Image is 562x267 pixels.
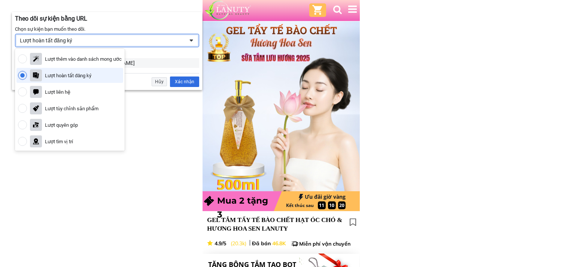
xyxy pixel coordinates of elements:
div: Lượt thêm vào danh sách mong ước [45,56,122,62]
div: Xác nhận [170,76,199,87]
span: 46.8K [272,240,286,247]
span: Chọn sự kiện bạn muốn theo dõi. [15,26,85,32]
h3: Mua 2 tặng 3 [217,194,276,222]
div: Lượt quyên góp [45,122,78,128]
h1: 500ml [217,173,271,196]
h3: GEL TẨY TẾ BÀO CHẾT [226,22,351,39]
h3: Kết thúc sau [286,202,316,209]
div: Hủy [152,77,167,86]
div: Theo dõi sự kiện bằng URL [15,15,199,22]
h3: Ưu đãi giờ vàng [291,194,346,200]
div: Lượt hoàn tất đăng ký [20,37,184,44]
h3: : [323,201,326,208]
div: Lượt tùy chỉnh sản phẩm [45,105,98,112]
span: Đã bán [252,240,271,247]
h3: (20.3k) [231,240,250,247]
div: Lượt tìm vị trí [45,138,73,145]
h3: GEL TẮM TẨY TẾ BÀO CHẾT HẠT ÓC CHÓ & HƯƠNG HOA SEN LANUTY [207,216,344,234]
div: Lượt liên hệ [45,89,70,95]
h3: SỮA TẮM LƯU HƯƠNG 2025 [241,53,321,64]
div: Lượt hoàn tất đăng ký [45,72,91,79]
h1: 500ml [217,173,262,196]
h3: Hương Hoa Sen [250,35,322,51]
h3: Miễn phí vận chuyển [299,240,359,248]
div: [URL][DOMAIN_NAME] [82,60,196,66]
h3: 4.9/5 [215,240,236,247]
div: Lượt hoàn tất đăng kýNút mũi tên của công cụ chọn [15,34,199,47]
h3: : [333,202,336,209]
